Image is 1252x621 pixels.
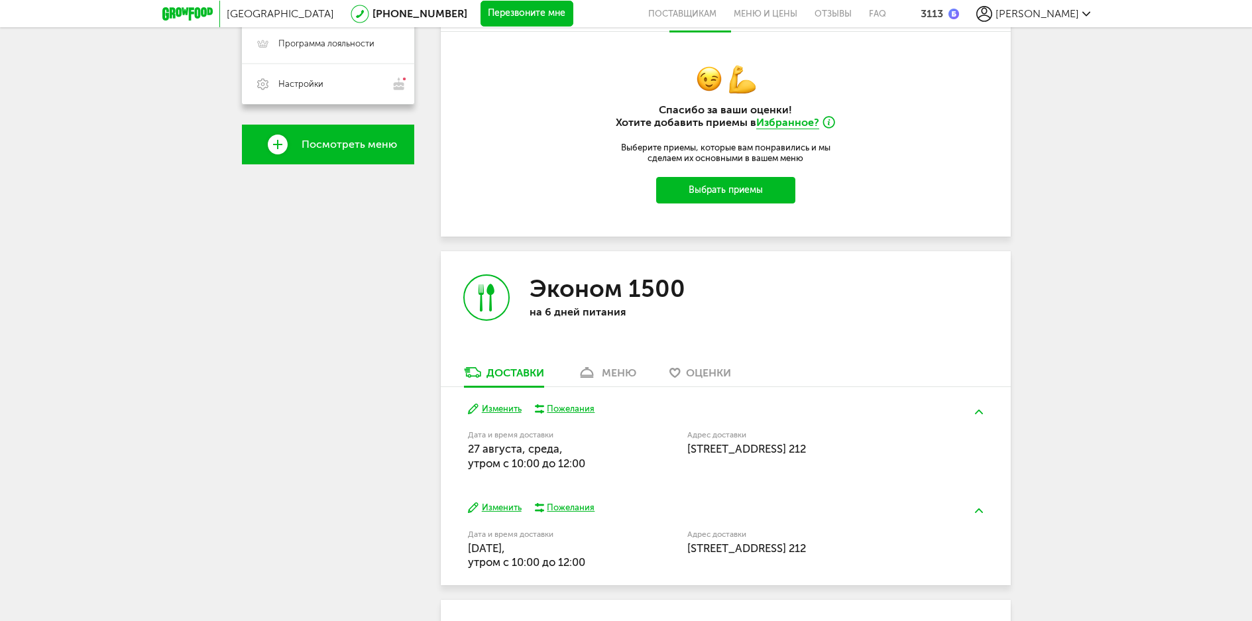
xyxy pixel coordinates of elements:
[486,367,544,379] div: Доставки
[687,531,935,538] label: Адрес доставки
[756,116,819,129] span: Избранное?
[468,531,620,538] label: Дата и время доставки
[687,431,935,439] label: Адрес доставки
[242,24,414,64] a: Программа лояльности
[602,367,636,379] div: меню
[729,65,756,93] img: simle-hand.5232cd2.png
[468,431,620,439] label: Дата и время доставки
[663,365,738,386] a: Оценки
[612,142,838,164] p: Выберите приемы, которые вам понравились и мы сделаем их основными в вашем меню
[663,10,738,31] a: Оценки
[535,403,595,415] button: Пожелания
[468,541,585,569] span: [DATE], утром c 10:00 до 12:00
[468,442,585,469] span: 27 августа, среда, утром c 10:00 до 12:00
[278,78,323,90] span: Настройки
[468,502,522,514] button: Изменить
[242,64,414,104] a: Настройки
[278,38,374,50] span: Программа лояльности
[975,508,983,513] img: arrow-up-green.5eb5f82.svg
[242,125,414,164] a: Посмотреть меню
[656,177,795,203] button: Выбрать приемы
[457,365,551,386] a: Доставки
[696,66,722,92] img: simle-1.41f4253.png
[530,274,685,303] h3: Эконом 1500
[686,367,731,379] span: Оценки
[302,139,397,150] span: Посмотреть меню
[921,7,943,20] div: 3113
[372,7,467,20] a: [PHONE_NUMBER]
[571,365,643,386] a: меню
[530,306,702,318] p: на 6 дней питания
[481,1,573,27] button: Перезвоните мне
[687,541,806,555] span: [STREET_ADDRESS] 212
[547,403,595,415] div: Пожелания
[547,502,595,514] div: Пожелания
[593,103,858,129] h2: Спасибо за ваши оценки! Хотите добавить приемы в
[468,403,522,416] button: Изменить
[227,7,334,20] span: [GEOGRAPHIC_DATA]
[996,7,1079,20] span: [PERSON_NAME]
[535,502,595,514] button: Пожелания
[975,410,983,414] img: arrow-up-green.5eb5f82.svg
[948,9,959,19] img: bonus_b.cdccf46.png
[687,442,806,455] span: [STREET_ADDRESS] 212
